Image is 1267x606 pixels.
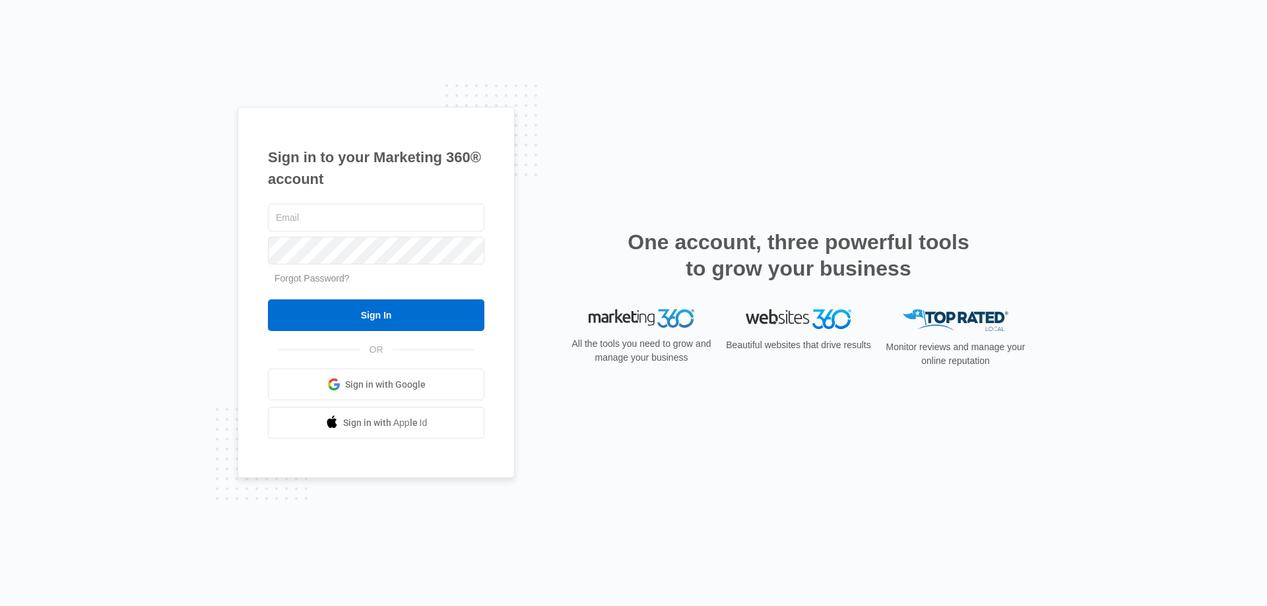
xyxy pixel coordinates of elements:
[268,204,484,231] input: Email
[903,309,1008,331] img: Top Rated Local
[568,337,715,365] p: All the tools you need to grow and manage your business
[268,299,484,331] input: Sign In
[268,407,484,439] a: Sign in with Apple Id
[343,416,428,430] span: Sign in with Apple Id
[589,309,694,328] img: Marketing 360
[624,229,973,282] h2: One account, three powerful tools to grow your business
[725,338,872,352] p: Beautiful websites that drive results
[360,343,393,357] span: OR
[268,146,484,190] h1: Sign in to your Marketing 360® account
[345,378,426,392] span: Sign in with Google
[268,369,484,400] a: Sign in with Google
[746,309,851,328] img: Websites 360
[275,273,350,284] a: Forgot Password?
[882,340,1029,368] p: Monitor reviews and manage your online reputation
